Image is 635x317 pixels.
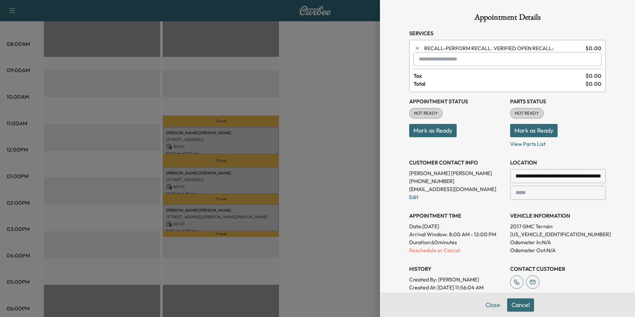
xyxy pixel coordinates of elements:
[510,230,606,238] p: [US_VEHICLE_IDENTIFICATION_NUMBER]
[409,291,505,299] p: Modified By : Tekion Sync
[409,97,505,105] h3: Appointment Status
[481,298,504,312] button: Close
[410,110,442,117] span: NOT READY
[586,44,601,52] span: $ 0.00
[449,230,496,238] span: 8:00 AM - 12:00 PM
[510,238,606,246] p: Odometer In: N/A
[409,283,505,291] p: Created At : [DATE] 11:56:04 AM
[413,80,586,88] span: Total
[510,222,606,230] p: 2017 GMC Terrain
[510,158,606,166] h3: LOCATION
[409,158,505,166] h3: CUSTOMER CONTACT INFO
[413,72,586,80] span: Tax
[510,246,606,254] p: Odometer Out: N/A
[409,238,505,246] p: Duration: 60 minutes
[511,110,543,117] span: NOT READY
[409,185,505,193] p: [EMAIL_ADDRESS][DOMAIN_NAME]
[510,212,606,220] h3: VEHICLE INFORMATION
[586,72,601,80] span: $ 0.00
[507,298,534,312] button: Cancel
[409,124,457,137] button: Mark as Ready
[510,265,606,273] h3: CONTACT CUSTOMER
[409,222,505,230] p: Date: [DATE]
[424,44,583,52] span: PERFORM RECALL. VERIFIED OPEN RECALL:
[409,275,505,283] p: Created By : [PERSON_NAME]
[409,169,505,177] p: [PERSON_NAME] [PERSON_NAME]
[409,177,505,185] p: [PHONE_NUMBER]
[409,230,505,238] p: Arrival Window:
[586,80,601,88] span: $ 0.00
[409,265,505,273] h3: History
[409,13,606,24] h1: Appointment Details
[510,97,606,105] h3: Parts Status
[510,137,606,148] p: View Parts List
[409,212,505,220] h3: APPOINTMENT TIME
[510,124,558,137] button: Mark as Ready
[409,246,505,254] p: Reschedule or Cancel
[409,194,418,200] a: Edit
[409,29,606,37] h3: Services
